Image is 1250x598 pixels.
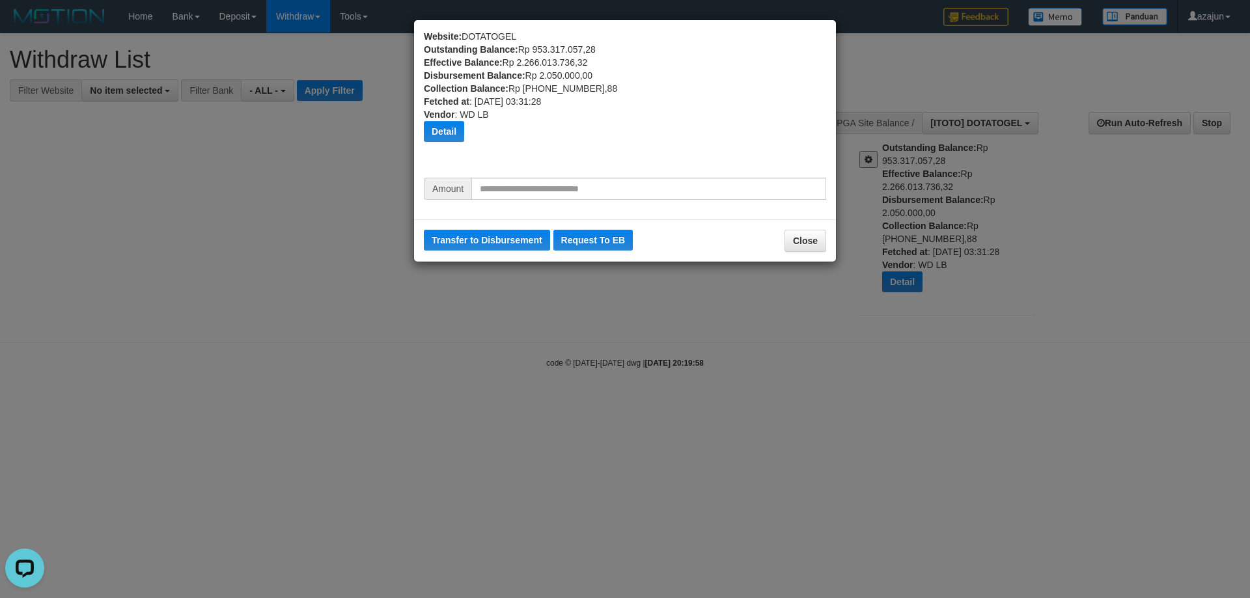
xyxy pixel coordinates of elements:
[424,230,550,251] button: Transfer to Disbursement
[424,109,454,120] b: Vendor
[785,230,826,252] button: Close
[424,31,462,42] b: Website:
[424,178,471,200] span: Amount
[424,57,503,68] b: Effective Balance:
[424,44,518,55] b: Outstanding Balance:
[424,70,525,81] b: Disbursement Balance:
[5,5,44,44] button: Open LiveChat chat widget
[424,30,826,178] div: DOTATOGEL Rp 953.317.057,28 Rp 2.266.013.736,32 Rp 2.050.000,00 Rp [PHONE_NUMBER],88 : [DATE] 03:...
[424,121,464,142] button: Detail
[553,230,633,251] button: Request To EB
[424,96,469,107] b: Fetched at
[424,83,508,94] b: Collection Balance:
